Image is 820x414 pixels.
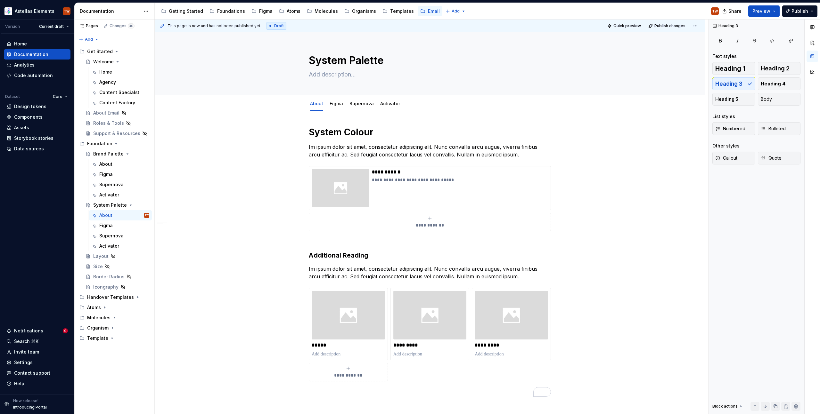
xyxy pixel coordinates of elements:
[77,35,101,44] button: Add
[53,94,62,99] span: Core
[14,146,44,152] div: Data sources
[93,274,125,280] div: Border Radius
[87,140,112,147] div: Foundation
[4,70,70,81] a: Code automation
[89,179,152,190] a: Supernova
[4,347,70,357] a: Invite team
[712,143,740,149] div: Other styles
[712,62,755,75] button: Heading 1
[89,241,152,251] a: Activator
[83,57,152,67] a: Welcome
[309,265,551,280] p: Im ipsum dolor sit amet, consectetur adipiscing elit. Nunc convallis arcu augue, viverra finibus ...
[712,9,718,14] div: TW
[4,101,70,112] a: Design tokens
[99,192,119,198] div: Activator
[287,8,300,14] div: Atoms
[712,53,737,60] div: Text styles
[4,144,70,154] a: Data sources
[89,87,152,98] a: Content Specialst
[169,8,203,14] div: Getting Started
[715,65,745,72] span: Heading 1
[63,328,68,333] span: 9
[87,314,111,321] div: Molecules
[309,126,551,397] div: To enrich screen reader interactions, please activate Accessibility in Grammarly extension settings
[89,190,152,200] a: Activator
[80,8,140,14] div: Documentation
[378,97,403,110] div: Activator
[89,210,152,220] a: AboutTW
[4,133,70,143] a: Storybook stories
[83,200,152,210] a: System Palette
[5,24,20,29] div: Version
[79,23,98,28] div: Pages
[93,202,127,208] div: System Palette
[89,169,152,179] a: Figma
[89,98,152,108] a: Content Factory
[99,243,119,249] div: Activator
[712,152,755,164] button: Callout
[89,77,152,87] a: Agency
[390,8,414,14] div: Templates
[307,53,550,68] textarea: System Palette
[83,149,152,159] a: Brand Palette
[14,62,35,68] div: Analytics
[1,4,73,18] button: Astellas ElementsTW
[207,6,248,16] a: Foundations
[312,291,385,339] img: e375c4da-02e8-425f-9a26-b540ff32260c.png
[15,8,54,14] div: Astellas Elements
[444,7,468,16] button: Add
[315,8,338,14] div: Molecules
[50,92,70,101] button: Core
[77,139,152,149] div: Foundation
[758,77,801,90] button: Heading 4
[36,22,72,31] button: Current draft
[712,402,743,411] div: Block actions
[307,97,326,110] div: About
[99,233,124,239] div: Supernova
[309,251,551,260] h3: Additional Reading
[712,404,738,409] div: Block actions
[4,7,12,15] img: b2369ad3-f38c-46c1-b2a2-f2452fdbdcd2.png
[217,8,245,14] div: Foundations
[99,181,124,188] div: Supernova
[761,96,772,102] span: Body
[4,123,70,133] a: Assets
[4,60,70,70] a: Analytics
[87,325,109,331] div: Organism
[758,93,801,106] button: Body
[93,59,114,65] div: Welcome
[4,49,70,60] a: Documentation
[77,46,152,57] div: Get Started
[347,97,376,110] div: Supernova
[87,294,134,300] div: Handover Templates
[77,323,152,333] div: Organism
[77,302,152,313] div: Atoms
[14,359,33,366] div: Settings
[715,155,737,161] span: Callout
[4,326,70,336] button: Notifications9
[758,122,801,135] button: Bulleted
[14,135,53,141] div: Storybook stories
[715,96,738,102] span: Heading 5
[85,37,93,42] span: Add
[654,23,685,28] span: Publish changes
[99,161,112,167] div: About
[93,120,124,126] div: Roles & Tools
[14,114,43,120] div: Components
[475,291,548,339] img: 2d330cdd-abf7-434d-8aa7-918bfe434cd5.png
[310,101,323,106] a: About
[145,212,149,219] div: TW
[87,304,101,311] div: Atoms
[728,8,742,14] span: Share
[5,94,20,99] div: Dataset
[77,333,152,343] div: Template
[309,126,551,138] h1: System Colour
[83,251,152,261] a: Layout
[761,125,786,132] span: Bulleted
[14,41,27,47] div: Home
[249,6,275,16] a: Figma
[4,39,70,49] a: Home
[4,112,70,122] a: Components
[752,8,770,14] span: Preview
[128,23,135,28] span: 30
